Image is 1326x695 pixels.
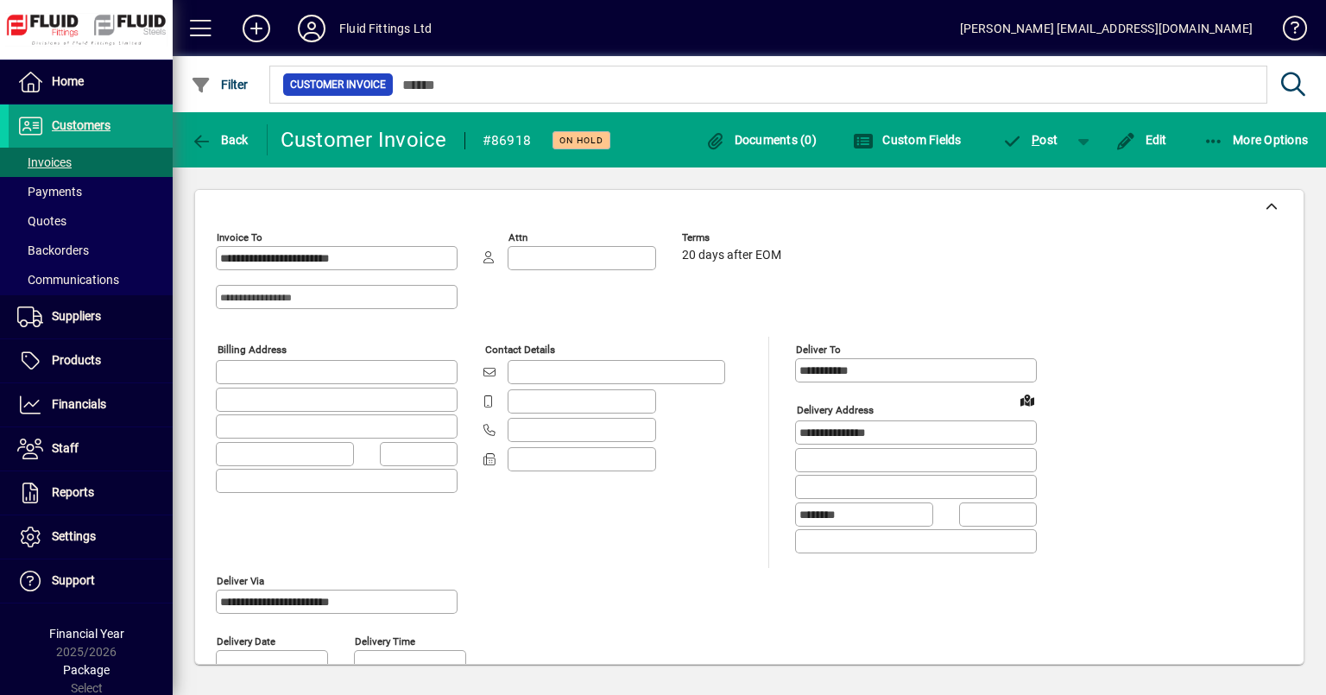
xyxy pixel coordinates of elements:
[63,663,110,677] span: Package
[1002,133,1058,147] span: ost
[704,133,817,147] span: Documents (0)
[9,206,173,236] a: Quotes
[217,635,275,647] mat-label: Delivery date
[173,124,268,155] app-page-header-button: Back
[9,427,173,471] a: Staff
[49,627,124,641] span: Financial Year
[1013,386,1041,414] a: View on map
[1032,133,1039,147] span: P
[52,353,101,367] span: Products
[52,573,95,587] span: Support
[281,126,447,154] div: Customer Invoice
[17,155,72,169] span: Invoices
[682,232,786,243] span: Terms
[9,236,173,265] a: Backorders
[483,127,532,155] div: #86918
[9,559,173,603] a: Support
[9,515,173,559] a: Settings
[17,185,82,199] span: Payments
[339,15,432,42] div: Fluid Fittings Ltd
[191,78,249,92] span: Filter
[355,635,415,647] mat-label: Delivery time
[9,383,173,426] a: Financials
[52,397,106,411] span: Financials
[9,148,173,177] a: Invoices
[52,118,110,132] span: Customers
[186,124,253,155] button: Back
[849,124,966,155] button: Custom Fields
[9,471,173,515] a: Reports
[191,133,249,147] span: Back
[853,133,962,147] span: Custom Fields
[217,231,262,243] mat-label: Invoice To
[52,529,96,543] span: Settings
[9,265,173,294] a: Communications
[17,214,66,228] span: Quotes
[508,231,527,243] mat-label: Attn
[1203,133,1309,147] span: More Options
[682,249,781,262] span: 20 days after EOM
[1111,124,1171,155] button: Edit
[52,309,101,323] span: Suppliers
[559,135,603,146] span: On hold
[52,74,84,88] span: Home
[17,273,119,287] span: Communications
[1115,133,1167,147] span: Edit
[9,339,173,382] a: Products
[1270,3,1304,60] a: Knowledge Base
[700,124,821,155] button: Documents (0)
[52,485,94,499] span: Reports
[217,574,264,586] mat-label: Deliver via
[52,441,79,455] span: Staff
[9,177,173,206] a: Payments
[284,13,339,44] button: Profile
[1199,124,1313,155] button: More Options
[9,295,173,338] a: Suppliers
[290,76,386,93] span: Customer Invoice
[994,124,1067,155] button: Post
[186,69,253,100] button: Filter
[17,243,89,257] span: Backorders
[960,15,1253,42] div: [PERSON_NAME] [EMAIL_ADDRESS][DOMAIN_NAME]
[229,13,284,44] button: Add
[9,60,173,104] a: Home
[796,344,841,356] mat-label: Deliver To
